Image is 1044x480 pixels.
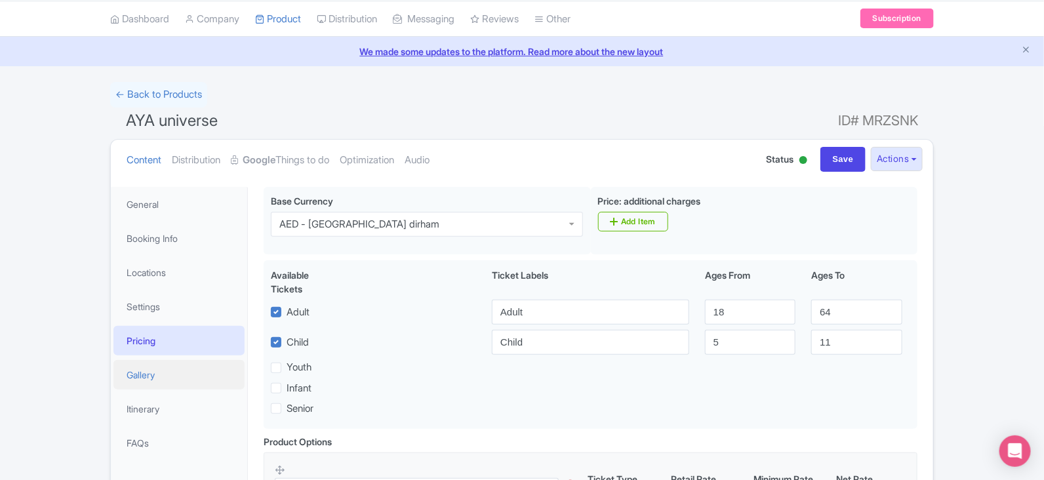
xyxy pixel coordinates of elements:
[484,268,697,296] div: Ticket Labels
[287,305,310,320] label: Adult
[172,140,220,181] a: Distribution
[492,300,689,325] input: Adult
[534,1,571,37] a: Other
[113,224,245,253] a: Booking Info
[113,428,245,458] a: FAQs
[820,147,866,172] input: Save
[271,268,342,296] div: Available Tickets
[598,212,668,231] a: Add Item
[113,360,245,390] a: Gallery
[287,401,313,416] label: Senior
[405,140,430,181] a: Audio
[317,1,377,37] a: Distribution
[287,381,311,396] label: Infant
[231,140,329,181] a: GoogleThings to do
[113,292,245,321] a: Settings
[287,335,309,350] label: Child
[287,360,311,375] label: Youth
[492,330,689,355] input: Child
[243,153,275,168] strong: Google
[860,9,934,28] a: Subscription
[340,140,394,181] a: Optimization
[598,194,701,208] label: Price: additional charges
[8,45,1036,58] a: We made some updates to the platform. Read more about the new layout
[127,140,161,181] a: Content
[279,218,439,230] div: AED - [GEOGRAPHIC_DATA] dirham
[126,111,218,130] span: AYA universe
[999,435,1031,467] div: Open Intercom Messenger
[264,435,332,449] div: Product Options
[113,326,245,355] a: Pricing
[697,268,803,296] div: Ages From
[470,1,519,37] a: Reviews
[185,1,239,37] a: Company
[797,151,810,171] div: Active
[113,258,245,287] a: Locations
[767,152,794,166] span: Status
[271,195,333,207] span: Base Currency
[113,394,245,424] a: Itinerary
[110,1,169,37] a: Dashboard
[871,147,923,171] button: Actions
[838,108,918,134] span: ID# MRZSNK
[803,268,910,296] div: Ages To
[113,190,245,219] a: General
[1021,43,1031,58] button: Close announcement
[255,1,301,37] a: Product
[110,82,207,108] a: ← Back to Products
[393,1,454,37] a: Messaging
